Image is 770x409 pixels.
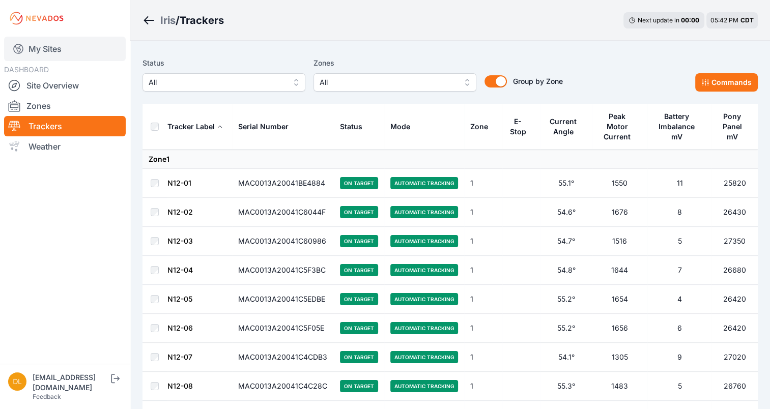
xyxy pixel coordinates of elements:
div: Peak Motor Current [598,111,636,142]
div: Mode [390,122,410,132]
td: MAC0013A20041C5EDBE [232,285,334,314]
a: N12-04 [167,266,193,274]
td: MAC0013A20041C6044F [232,198,334,227]
td: 7 [647,256,711,285]
td: Zone 1 [142,150,758,169]
span: DASHBOARD [4,65,49,74]
td: 55.2° [540,314,592,343]
span: Automatic Tracking [390,206,458,218]
h3: Trackers [180,13,224,27]
td: 55.2° [540,285,592,314]
button: Mode [390,114,418,139]
button: Peak Motor Current [598,104,641,149]
div: Zone [470,122,488,132]
td: 1 [464,372,502,401]
td: 6 [647,314,711,343]
span: Automatic Tracking [390,293,458,305]
td: 54.7° [540,227,592,256]
td: 1 [464,343,502,372]
nav: Breadcrumb [142,7,224,34]
div: Battery Imbalance mV [653,111,700,142]
td: 1654 [592,285,647,314]
td: 26760 [711,372,758,401]
a: Trackers [4,116,126,136]
button: Serial Number [238,114,297,139]
img: Nevados [8,10,65,26]
span: On Target [340,264,378,276]
div: Current Angle [547,116,580,137]
button: Commands [695,73,758,92]
a: N12-01 [167,179,191,187]
td: 1656 [592,314,647,343]
button: Zone [470,114,496,139]
a: N12-08 [167,382,193,390]
a: N12-06 [167,324,193,332]
a: N12-02 [167,208,193,216]
td: 27020 [711,343,758,372]
td: MAC0013A20041C5F05E [232,314,334,343]
div: 00 : 00 [681,16,699,24]
span: All [320,76,456,89]
a: Feedback [33,393,61,400]
span: On Target [340,351,378,363]
td: 1 [464,256,502,285]
td: 8 [647,198,711,227]
span: Group by Zone [513,77,563,85]
td: 11 [647,169,711,198]
span: Automatic Tracking [390,177,458,189]
button: E-Stop [508,109,534,144]
a: My Sites [4,37,126,61]
span: All [149,76,285,89]
td: MAC0013A20041C5F3BC [232,256,334,285]
div: E-Stop [508,116,527,137]
td: 1 [464,169,502,198]
button: Status [340,114,370,139]
td: 26430 [711,198,758,227]
td: 1644 [592,256,647,285]
span: Next update in [638,16,679,24]
img: dlay@prim.com [8,372,26,391]
a: N12-07 [167,353,192,361]
div: Status [340,122,362,132]
div: Pony Panel mV [718,111,746,142]
td: 1 [464,227,502,256]
td: 1305 [592,343,647,372]
td: 9 [647,343,711,372]
td: 25820 [711,169,758,198]
td: 1483 [592,372,647,401]
td: 54.8° [540,256,592,285]
span: Automatic Tracking [390,380,458,392]
div: Tracker Label [167,122,215,132]
td: 1676 [592,198,647,227]
td: 1550 [592,169,647,198]
span: On Target [340,293,378,305]
div: Serial Number [238,122,289,132]
span: Automatic Tracking [390,322,458,334]
td: MAC0013A20041BE4884 [232,169,334,198]
span: On Target [340,380,378,392]
span: Automatic Tracking [390,351,458,363]
td: 54.1° [540,343,592,372]
td: 1 [464,285,502,314]
button: Pony Panel mV [718,104,752,149]
a: Iris [160,13,176,27]
td: MAC0013A20041C60986 [232,227,334,256]
td: 54.6° [540,198,592,227]
a: Site Overview [4,75,126,96]
label: Zones [313,57,476,69]
a: Weather [4,136,126,157]
span: 05:42 PM [710,16,738,24]
span: On Target [340,235,378,247]
div: [EMAIL_ADDRESS][DOMAIN_NAME] [33,372,109,393]
span: On Target [340,206,378,218]
td: 55.3° [540,372,592,401]
span: Automatic Tracking [390,235,458,247]
button: Current Angle [547,109,586,144]
button: All [142,73,305,92]
a: N12-03 [167,237,193,245]
button: Tracker Label [167,114,223,139]
td: MAC0013A20041C4C28C [232,372,334,401]
td: 26420 [711,314,758,343]
td: 5 [647,227,711,256]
